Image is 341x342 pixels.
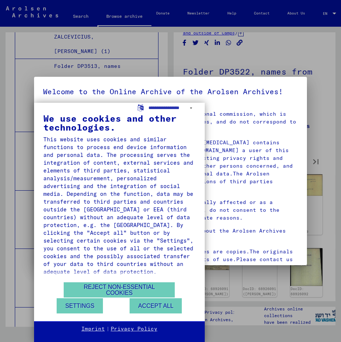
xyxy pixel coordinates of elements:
[57,298,103,313] button: Settings
[43,114,195,132] div: We use cookies and other technologies.
[81,325,105,333] a: Imprint
[43,135,195,276] div: This website uses cookies and similar functions to process end device information and personal da...
[64,282,175,297] button: Reject non-essential cookies
[111,325,157,333] a: Privacy Policy
[130,298,182,313] button: Accept all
